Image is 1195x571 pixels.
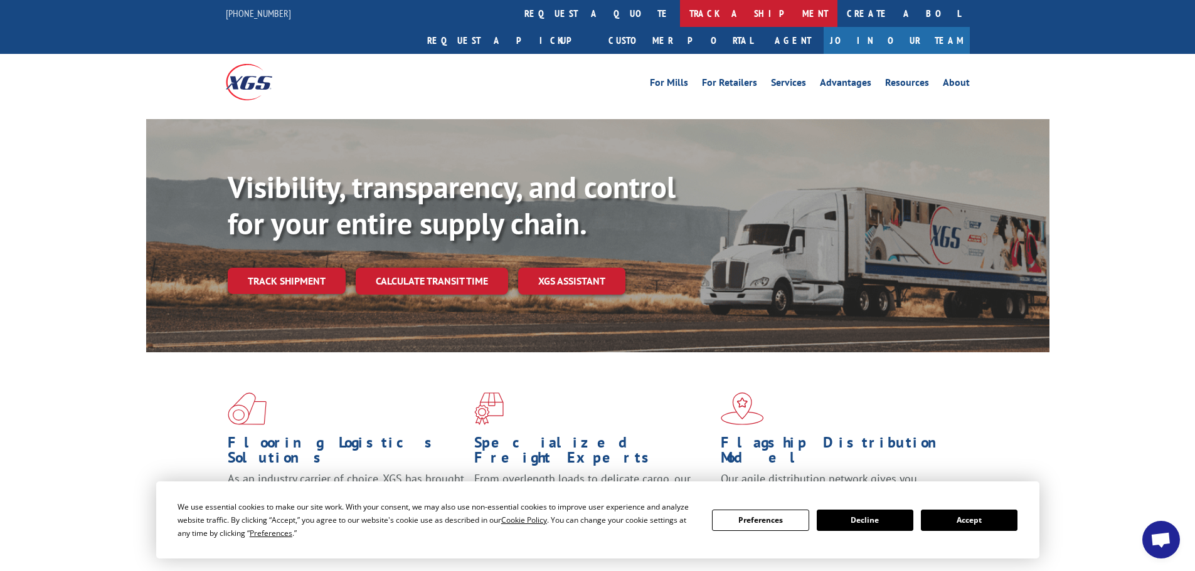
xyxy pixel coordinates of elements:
[418,27,599,54] a: Request a pickup
[702,78,757,92] a: For Retailers
[228,435,465,471] h1: Flooring Logistics Solutions
[474,392,504,425] img: xgs-icon-focused-on-flooring-red
[228,471,464,516] span: As an industry carrier of choice, XGS has brought innovation and dedication to flooring logistics...
[943,78,970,92] a: About
[650,78,688,92] a: For Mills
[518,268,625,295] a: XGS ASSISTANT
[228,268,346,294] a: Track shipment
[1142,521,1180,558] div: Open chat
[156,481,1039,558] div: Cookie Consent Prompt
[712,510,809,531] button: Preferences
[721,392,764,425] img: xgs-icon-flagship-distribution-model-red
[721,471,952,501] span: Our agile distribution network gives you nationwide inventory management on demand.
[228,392,267,425] img: xgs-icon-total-supply-chain-intelligence-red
[356,268,508,295] a: Calculate transit time
[250,528,292,538] span: Preferences
[817,510,913,531] button: Decline
[178,500,697,540] div: We use essential cookies to make our site work. With your consent, we may also use non-essential ...
[228,167,676,243] b: Visibility, transparency, and control for your entire supply chain.
[474,435,711,471] h1: Specialized Freight Experts
[921,510,1017,531] button: Accept
[226,7,291,19] a: [PHONE_NUMBER]
[762,27,824,54] a: Agent
[599,27,762,54] a: Customer Portal
[820,78,871,92] a: Advantages
[824,27,970,54] a: Join Our Team
[474,471,711,527] p: From overlength loads to delicate cargo, our experienced staff knows the best way to move your fr...
[885,78,929,92] a: Resources
[721,435,958,471] h1: Flagship Distribution Model
[501,515,547,525] span: Cookie Policy
[771,78,806,92] a: Services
